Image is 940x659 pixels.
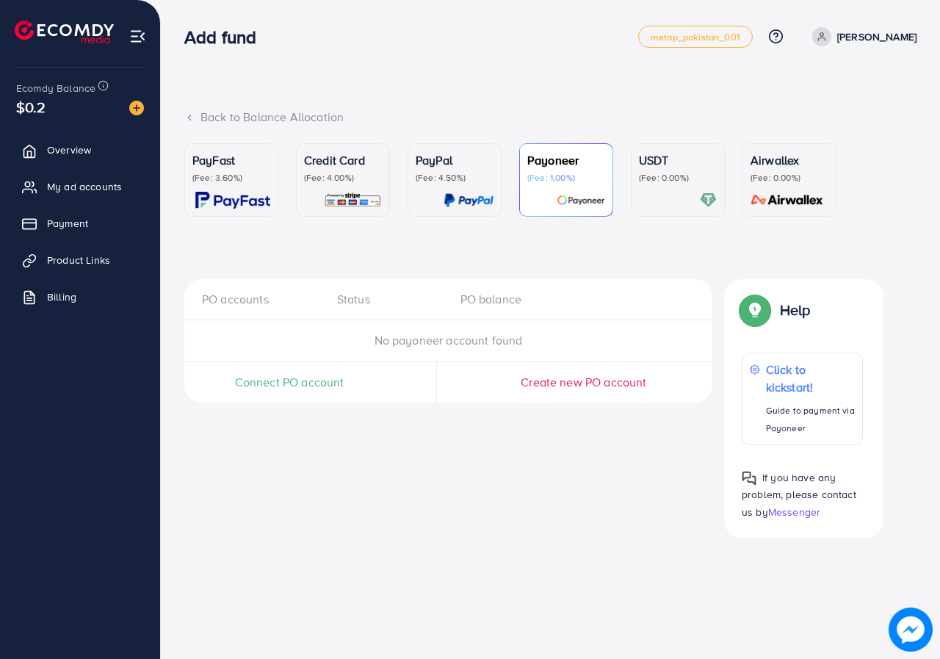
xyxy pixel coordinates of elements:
a: My ad accounts [11,172,149,201]
span: Ecomdy Balance [16,81,95,96]
span: Payment [47,216,88,231]
span: metap_pakistan_001 [651,32,740,42]
p: Credit Card [304,151,382,169]
span: Create new PO account [521,374,646,390]
a: Product Links [11,245,149,275]
span: If you have any problem, please contact us by [742,470,856,519]
h3: Add fund [184,26,268,48]
img: Popup guide [742,297,768,323]
span: No payoneer account found [375,332,523,348]
img: menu [129,28,146,45]
div: PO accounts [202,291,325,308]
span: Messenger [768,505,820,519]
img: card [324,192,382,209]
span: Product Links [47,253,110,267]
a: [PERSON_NAME] [806,27,916,46]
p: Payoneer [527,151,605,169]
img: image [889,608,933,652]
span: My ad accounts [47,179,122,194]
p: (Fee: 3.60%) [192,172,270,184]
p: PayFast [192,151,270,169]
a: metap_pakistan_001 [638,26,753,48]
a: Overview [11,135,149,165]
div: Status [325,291,449,308]
p: PayPal [416,151,493,169]
div: PO balance [449,291,572,308]
img: card [557,192,605,209]
span: Connect PO account [235,374,344,391]
p: (Fee: 0.00%) [751,172,828,184]
span: Overview [47,143,91,157]
span: $0.2 [16,96,46,118]
p: Airwallex [751,151,828,169]
img: logo [15,21,114,43]
p: (Fee: 4.00%) [304,172,382,184]
a: Payment [11,209,149,238]
p: [PERSON_NAME] [837,28,916,46]
a: Billing [11,282,149,312]
p: (Fee: 0.00%) [639,172,717,184]
img: Popup guide [742,471,756,486]
p: USDT [639,151,717,169]
img: image [129,101,144,115]
p: Guide to payment via Payoneer [766,402,856,437]
p: Help [780,301,811,319]
img: card [746,192,828,209]
img: card [700,192,717,209]
p: (Fee: 4.50%) [416,172,493,184]
span: Billing [47,289,76,304]
p: Click to kickstart! [766,361,856,396]
img: card [444,192,493,209]
img: card [195,192,270,209]
div: Back to Balance Allocation [184,109,916,126]
p: (Fee: 1.00%) [527,172,605,184]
